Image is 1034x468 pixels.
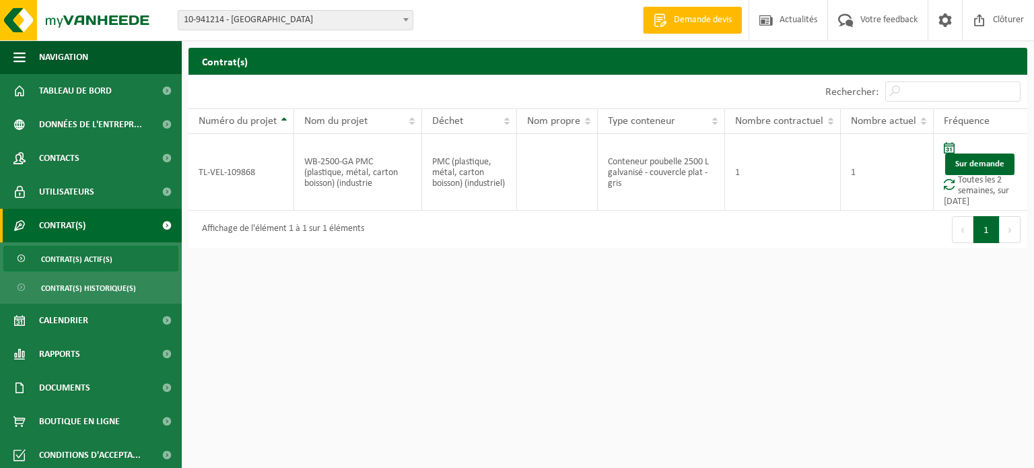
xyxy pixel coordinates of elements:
td: 1 [725,134,841,211]
h2: Contrat(s) [188,48,1027,74]
td: Toutes les 2 semaines, sur [DATE] [934,134,1027,211]
span: Rapports [39,337,80,371]
a: Contrat(s) actif(s) [3,246,178,271]
td: Conteneur poubelle 2500 L galvanisé - couvercle plat - gris [598,134,725,211]
a: Demande devis [643,7,742,34]
a: Contrat(s) historique(s) [3,275,178,300]
span: Fréquence [944,116,990,127]
span: 10-941214 - LE PETIT PRINCE - COURCELLES [178,10,413,30]
span: 10-941214 - LE PETIT PRINCE - COURCELLES [178,11,413,30]
span: Nom propre [527,116,580,127]
span: Nombre contractuel [735,116,823,127]
td: PMC (plastique, métal, carton boisson) (industriel) [422,134,517,211]
span: Utilisateurs [39,175,94,209]
span: Navigation [39,40,88,74]
span: Type conteneur [608,116,675,127]
iframe: chat widget [7,438,225,468]
span: Données de l'entrepr... [39,108,142,141]
span: Tableau de bord [39,74,112,108]
td: WB-2500-GA PMC (plastique, métal, carton boisson) (industrie [294,134,422,211]
button: Next [1000,216,1021,243]
span: Numéro du projet [199,116,277,127]
span: Contrat(s) historique(s) [41,275,136,301]
label: Rechercher: [825,87,878,98]
span: Déchet [432,116,463,127]
div: Affichage de l'élément 1 à 1 sur 1 éléments [195,218,364,242]
button: 1 [973,216,1000,243]
button: Previous [952,216,973,243]
span: Contrat(s) [39,209,85,242]
span: Documents [39,371,90,405]
td: TL-VEL-109868 [188,134,294,211]
span: Nom du projet [304,116,368,127]
span: Contacts [39,141,79,175]
span: Demande devis [670,13,735,27]
span: Boutique en ligne [39,405,120,438]
span: Contrat(s) actif(s) [41,246,112,272]
span: Calendrier [39,304,88,337]
td: 1 [841,134,934,211]
a: Sur demande [945,154,1014,175]
span: Nombre actuel [851,116,916,127]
